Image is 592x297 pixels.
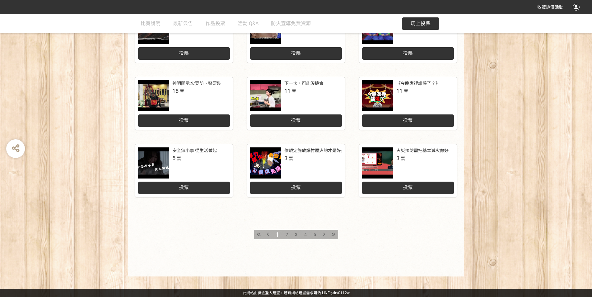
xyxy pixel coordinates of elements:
[179,184,189,190] span: 投票
[411,21,431,26] span: 馬上投票
[172,155,175,161] span: 5
[359,10,457,63] a: 濃煙魔王來襲！兄弟倆的生死關門28票投票
[172,147,217,154] div: 安全無小事 從生活做起
[243,291,314,295] a: 此網站由獎金獵人建置，若有網站建置需求
[314,232,316,237] span: 5
[402,17,439,30] button: 馬上投票
[292,89,296,94] span: 票
[276,231,279,238] span: 1
[271,21,311,26] span: 防火宣導免費資源
[291,117,301,123] span: 投票
[135,10,233,63] a: 燒不掉的後悔43票投票
[289,156,293,161] span: 票
[205,21,225,26] span: 作品投票
[396,80,440,87] div: 《今晚家裡誰燒了？》
[172,88,179,94] span: 16
[403,117,413,123] span: 投票
[284,147,351,154] div: 依規定施放爆竹煙火的才是好孩子!
[286,232,288,237] span: 2
[247,77,345,130] a: 下一次，可能沒機會11票投票
[291,184,301,190] span: 投票
[180,89,184,94] span: 票
[396,155,399,161] span: 3
[304,232,307,237] span: 4
[177,156,181,161] span: 票
[173,14,193,33] a: 最新公告
[243,291,350,295] span: 可洽 LINE:
[179,117,189,123] span: 投票
[271,14,311,33] a: 防火宣導免費資源
[284,155,287,161] span: 3
[537,5,563,10] span: 收藏這個活動
[205,14,225,33] a: 作品投票
[396,88,403,94] span: 11
[403,184,413,190] span: 投票
[295,232,297,237] span: 3
[141,14,161,33] a: 比賽說明
[238,21,259,26] span: 活動 Q&A
[141,21,161,26] span: 比賽說明
[135,144,233,197] a: 安全無小事 從生活做起5票投票
[359,144,457,197] a: 火災預防需把基本滅火做好3票投票
[173,21,193,26] span: 最新公告
[135,77,233,130] a: 神明開示:火要防、警要裝16票投票
[247,10,345,63] a: 火種32票投票
[401,156,405,161] span: 票
[331,291,350,295] a: @irv0112w
[179,50,189,56] span: 投票
[404,89,408,94] span: 票
[284,80,324,87] div: 下一次，可能沒機會
[291,50,301,56] span: 投票
[172,80,221,87] div: 神明開示:火要防、警要裝
[359,77,457,130] a: 《今晚家裡誰燒了？》11票投票
[396,147,449,154] div: 火災預防需把基本滅火做好
[403,50,413,56] span: 投票
[238,14,259,33] a: 活動 Q&A
[284,88,291,94] span: 11
[247,144,345,197] a: 依規定施放爆竹煙火的才是好孩子!3票投票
